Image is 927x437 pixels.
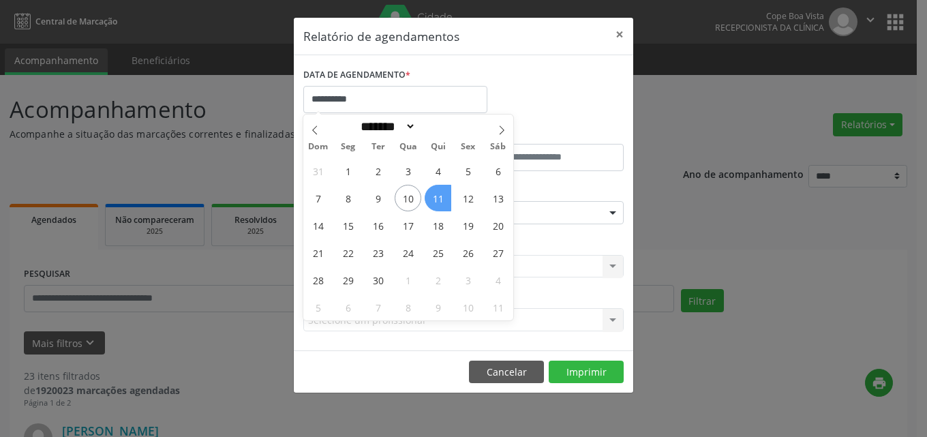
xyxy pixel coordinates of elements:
span: Qui [423,142,453,151]
span: Outubro 6, 2025 [335,294,361,320]
label: DATA DE AGENDAMENTO [303,65,410,86]
span: Qua [393,142,423,151]
span: Setembro 11, 2025 [425,185,451,211]
span: Setembro 20, 2025 [485,212,511,239]
span: Setembro 21, 2025 [305,239,331,266]
span: Outubro 1, 2025 [395,267,421,293]
input: Year [416,119,461,134]
span: Setembro 2, 2025 [365,157,391,184]
span: Setembro 3, 2025 [395,157,421,184]
span: Setembro 23, 2025 [365,239,391,266]
span: Dom [303,142,333,151]
span: Setembro 16, 2025 [365,212,391,239]
span: Outubro 8, 2025 [395,294,421,320]
span: Setembro 4, 2025 [425,157,451,184]
span: Outubro 10, 2025 [455,294,481,320]
span: Outubro 9, 2025 [425,294,451,320]
span: Setembro 8, 2025 [335,185,361,211]
span: Setembro 18, 2025 [425,212,451,239]
span: Outubro 3, 2025 [455,267,481,293]
span: Setembro 15, 2025 [335,212,361,239]
span: Setembro 7, 2025 [305,185,331,211]
span: Setembro 13, 2025 [485,185,511,211]
span: Setembro 5, 2025 [455,157,481,184]
span: Setembro 29, 2025 [335,267,361,293]
span: Setembro 10, 2025 [395,185,421,211]
span: Setembro 25, 2025 [425,239,451,266]
span: Setembro 1, 2025 [335,157,361,184]
span: Setembro 14, 2025 [305,212,331,239]
span: Setembro 30, 2025 [365,267,391,293]
span: Setembro 17, 2025 [395,212,421,239]
span: Outubro 7, 2025 [365,294,391,320]
button: Cancelar [469,361,544,384]
span: Sáb [483,142,513,151]
span: Setembro 19, 2025 [455,212,481,239]
h5: Relatório de agendamentos [303,27,459,45]
span: Setembro 24, 2025 [395,239,421,266]
span: Outubro 2, 2025 [425,267,451,293]
span: Sex [453,142,483,151]
span: Seg [333,142,363,151]
span: Setembro 6, 2025 [485,157,511,184]
span: Outubro 5, 2025 [305,294,331,320]
label: ATÉ [467,123,624,144]
button: Imprimir [549,361,624,384]
select: Month [356,119,416,134]
span: Setembro 22, 2025 [335,239,361,266]
span: Outubro 4, 2025 [485,267,511,293]
span: Agosto 31, 2025 [305,157,331,184]
span: Setembro 9, 2025 [365,185,391,211]
span: Setembro 28, 2025 [305,267,331,293]
span: Setembro 27, 2025 [485,239,511,266]
span: Setembro 26, 2025 [455,239,481,266]
button: Close [606,18,633,51]
span: Outubro 11, 2025 [485,294,511,320]
span: Setembro 12, 2025 [455,185,481,211]
span: Ter [363,142,393,151]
